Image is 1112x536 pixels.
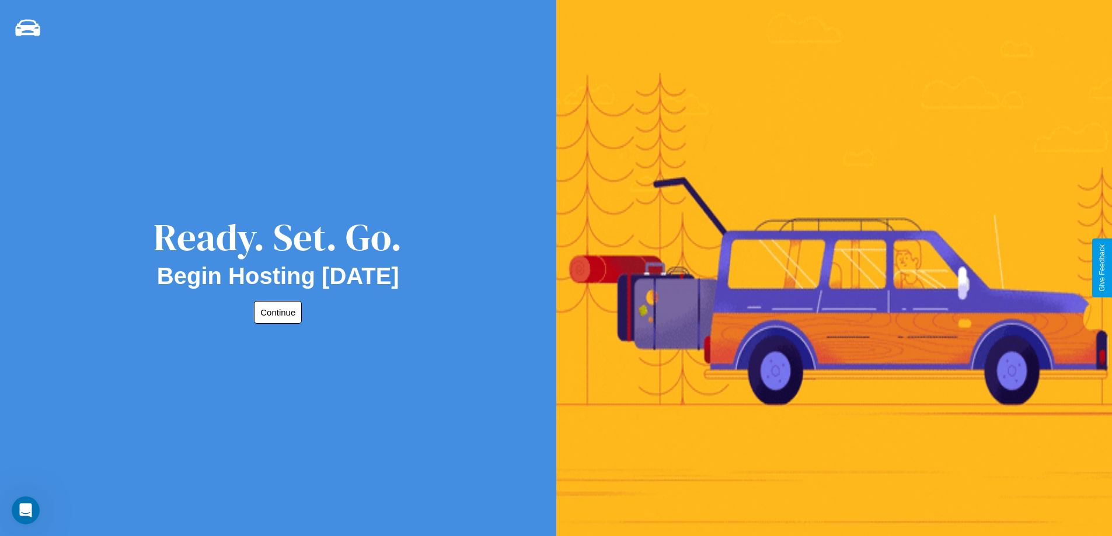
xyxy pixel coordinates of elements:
h2: Begin Hosting [DATE] [157,263,399,289]
button: Continue [254,301,302,324]
div: Give Feedback [1098,244,1106,292]
div: Ready. Set. Go. [154,211,402,263]
iframe: Intercom live chat [12,496,40,524]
